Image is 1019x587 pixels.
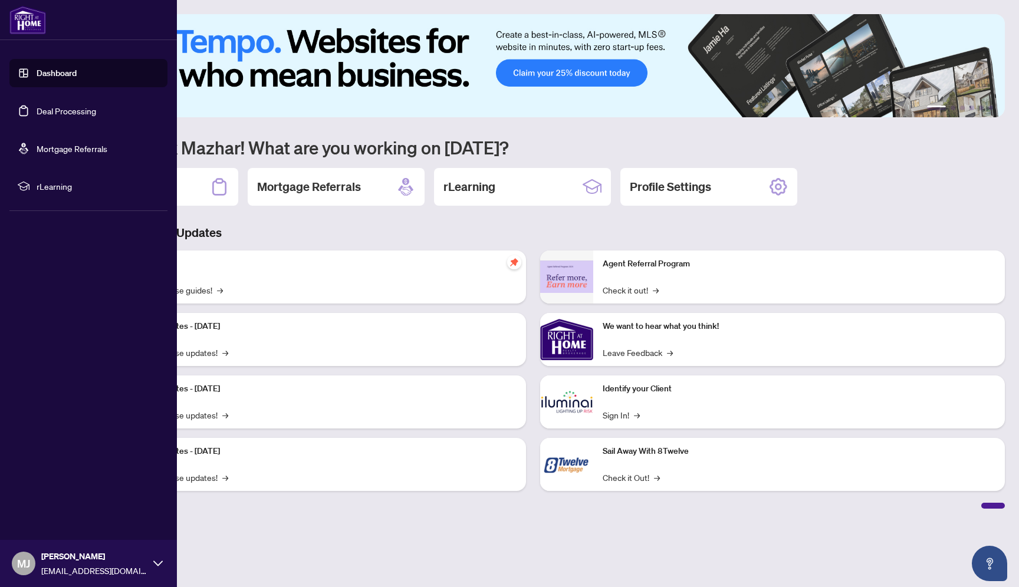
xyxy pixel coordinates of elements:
[222,408,228,421] span: →
[603,408,640,421] a: Sign In!→
[61,136,1005,159] h1: Welcome back Mazhar! What are you working on [DATE]?
[603,283,659,296] a: Check it out!→
[603,320,995,333] p: We want to hear what you think!
[37,105,96,116] a: Deal Processing
[222,471,228,484] span: →
[927,105,946,110] button: 1
[540,438,593,491] img: Sail Away With 8Twelve
[124,320,517,333] p: Platform Updates - [DATE]
[17,555,30,572] span: MJ
[603,382,995,395] p: Identify your Client
[61,225,1005,241] h3: Brokerage & Industry Updates
[61,14,1005,117] img: Slide 0
[667,346,673,359] span: →
[9,6,46,34] img: logo
[37,180,159,193] span: rLearning
[41,564,147,577] span: [EMAIL_ADDRESS][DOMAIN_NAME]
[653,283,659,296] span: →
[540,313,593,366] img: We want to hear what you think!
[603,445,995,458] p: Sail Away With 8Twelve
[124,445,517,458] p: Platform Updates - [DATE]
[972,546,1007,581] button: Open asap
[257,179,361,195] h2: Mortgage Referrals
[603,471,660,484] a: Check it Out!→
[979,105,984,110] button: 5
[988,105,993,110] button: 6
[124,258,517,271] p: Self-Help
[124,382,517,395] p: Platform Updates - [DATE]
[217,283,223,296] span: →
[603,346,673,359] a: Leave Feedback→
[540,375,593,428] img: Identify your Client
[960,105,965,110] button: 3
[37,143,107,154] a: Mortgage Referrals
[654,471,660,484] span: →
[222,346,228,359] span: →
[634,408,640,421] span: →
[41,550,147,563] span: [PERSON_NAME]
[443,179,495,195] h2: rLearning
[540,260,593,293] img: Agent Referral Program
[951,105,955,110] button: 2
[969,105,974,110] button: 4
[507,255,521,269] span: pushpin
[630,179,711,195] h2: Profile Settings
[603,258,995,271] p: Agent Referral Program
[37,68,77,78] a: Dashboard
